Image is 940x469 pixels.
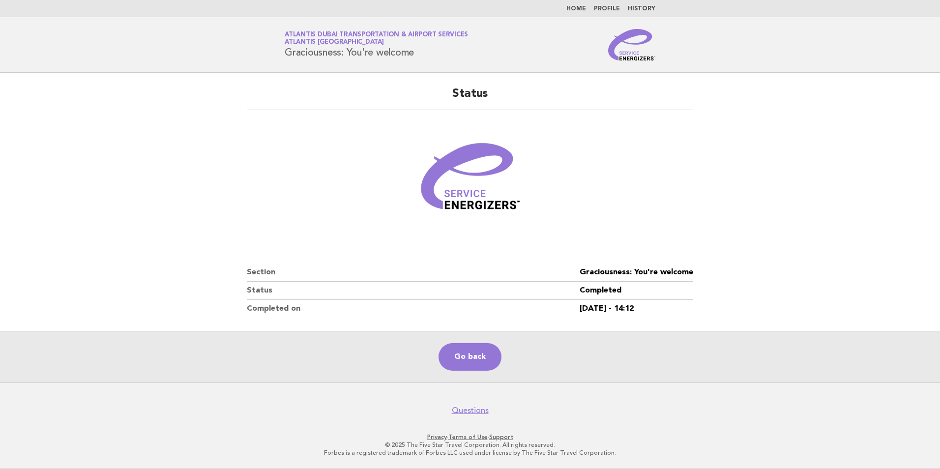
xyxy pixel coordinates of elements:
dt: Completed on [247,300,580,318]
a: Support [489,434,513,440]
p: © 2025 The Five Star Travel Corporation. All rights reserved. [169,441,771,449]
a: Terms of Use [448,434,488,440]
dd: Graciousness: You're welcome [580,264,693,282]
a: History [628,6,655,12]
a: Atlantis Dubai Transportation & Airport ServicesAtlantis [GEOGRAPHIC_DATA] [285,31,468,45]
img: Verified [411,122,529,240]
dt: Status [247,282,580,300]
p: Forbes is a registered trademark of Forbes LLC used under license by The Five Star Travel Corpora... [169,449,771,457]
img: Service Energizers [608,29,655,60]
dt: Section [247,264,580,282]
a: Go back [439,343,501,371]
a: Questions [452,406,489,415]
a: Profile [594,6,620,12]
h1: Graciousness: You're welcome [285,32,468,58]
span: Atlantis [GEOGRAPHIC_DATA] [285,39,384,46]
h2: Status [247,86,693,110]
dd: [DATE] - 14:12 [580,300,693,318]
dd: Completed [580,282,693,300]
a: Privacy [427,434,447,440]
a: Home [566,6,586,12]
p: · · [169,433,771,441]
